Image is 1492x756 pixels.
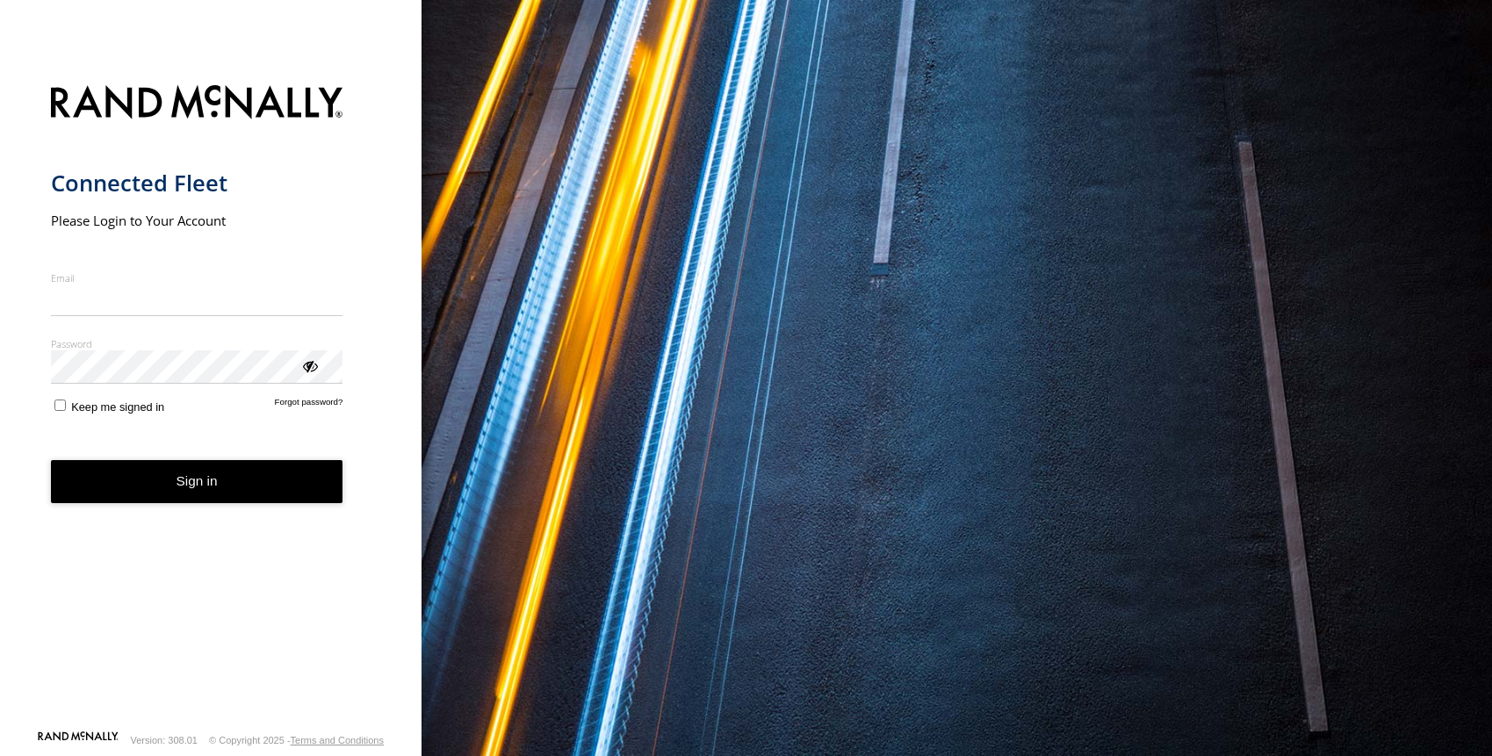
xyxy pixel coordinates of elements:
div: ViewPassword [300,356,318,374]
input: Keep me signed in [54,400,66,411]
a: Visit our Website [38,731,119,749]
button: Sign in [51,460,343,503]
img: Rand McNally [51,82,343,126]
span: Keep me signed in [71,400,164,414]
div: © Copyright 2025 - [209,735,384,745]
form: main [51,75,371,730]
h1: Connected Fleet [51,169,343,198]
label: Email [51,271,343,284]
h2: Please Login to Your Account [51,212,343,229]
label: Password [51,337,343,350]
a: Terms and Conditions [291,735,384,745]
div: Version: 308.01 [131,735,198,745]
a: Forgot password? [275,397,343,414]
